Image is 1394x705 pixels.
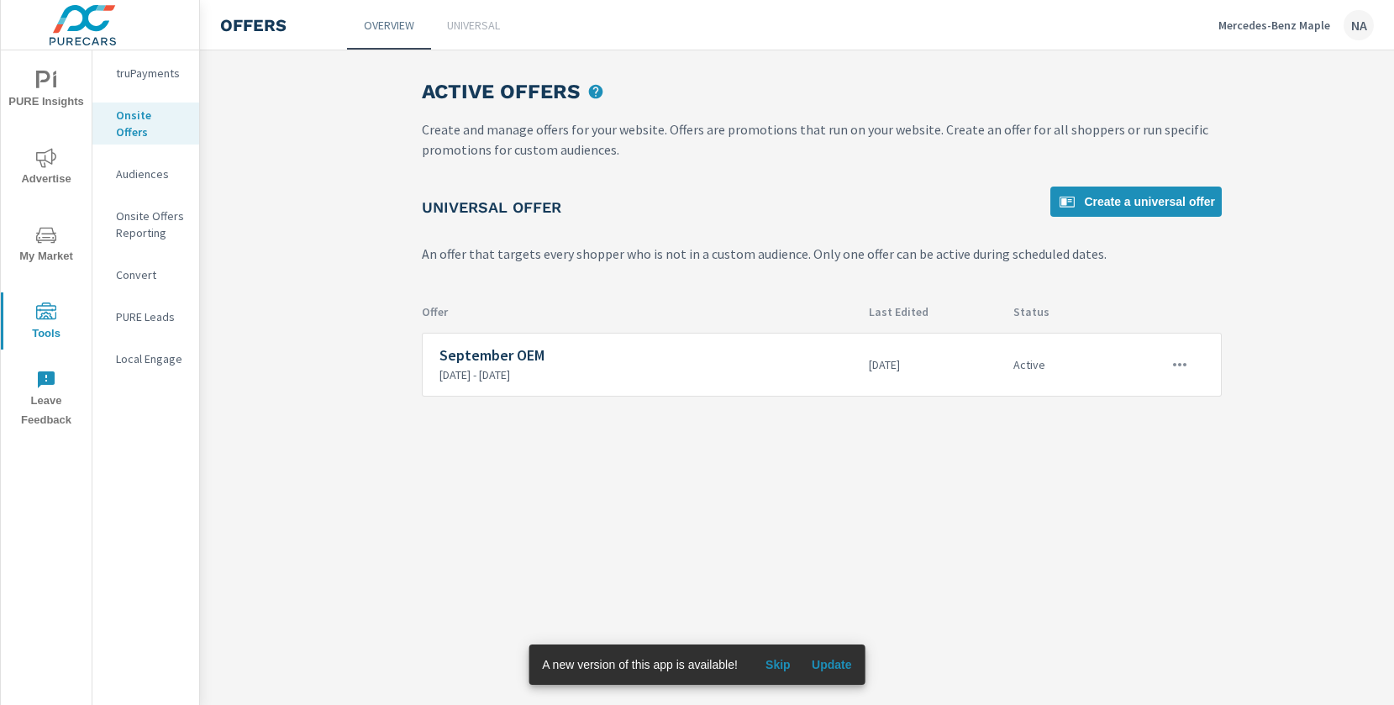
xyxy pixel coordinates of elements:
div: Onsite Offers Reporting [92,203,199,245]
span: My Market [6,225,87,266]
p: Onsite Offers [116,107,186,140]
p: Last Edited [869,304,1000,319]
p: truPayments [116,65,186,82]
div: nav menu [1,50,92,437]
p: Local Engage [116,350,186,367]
p: Status [1013,304,1106,319]
p: [DATE] [869,357,1000,372]
div: Onsite Offers [92,103,199,145]
p: [DATE] - [DATE] [439,367,855,382]
div: PURE Leads [92,304,199,329]
div: Local Engage [92,346,199,371]
button: Skip [751,651,805,678]
div: Audiences [92,161,199,187]
p: Convert [116,266,186,283]
div: NA [1344,10,1374,40]
p: Mercedes-Benz Maple [1218,18,1330,33]
h4: Offers [220,15,287,35]
p: Create and manage offers for your website. Offers are promotions that run on your website. Create... [422,119,1222,160]
span: A new version of this app is available! [542,658,738,671]
div: truPayments [92,61,199,86]
p: Onsite Offers Reporting [116,208,186,241]
span: upload picture [585,81,607,103]
p: An offer that targets every shopper who is not in a custom audience. Only one offer can be active... [422,244,1222,264]
p: Audiences [116,166,186,182]
span: PURE Insights [6,71,87,112]
span: Tools [6,303,87,344]
span: Skip [758,657,798,672]
h3: Active Offers [422,77,580,106]
span: Update [812,657,852,672]
h6: September OEM [439,347,855,364]
p: Overview [364,17,414,34]
p: PURE Leads [116,308,186,325]
a: Create a universal offer [1050,187,1222,217]
p: Universal [447,17,500,34]
div: Convert [92,262,199,287]
span: Advertise [6,148,87,189]
span: Create a universal offer [1057,192,1215,212]
h5: Universal Offer [422,197,561,217]
p: Active [1013,357,1106,372]
span: Leave Feedback [6,370,87,430]
button: Update [805,651,859,678]
p: Offer [422,304,855,319]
